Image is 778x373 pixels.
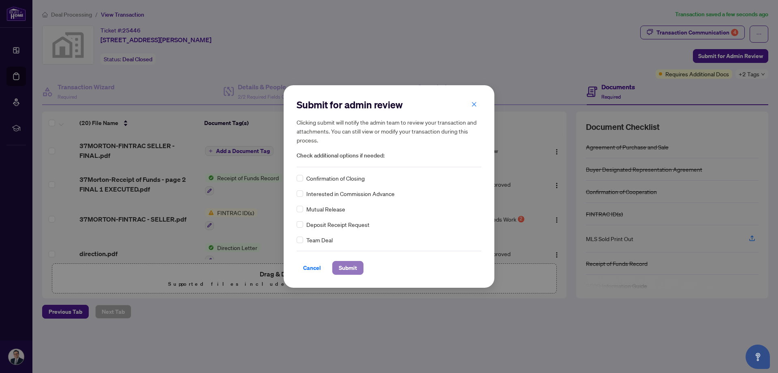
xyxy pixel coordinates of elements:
[746,345,770,369] button: Open asap
[297,98,481,111] h2: Submit for admin review
[332,261,363,275] button: Submit
[306,205,345,213] span: Mutual Release
[303,261,321,274] span: Cancel
[306,189,395,198] span: Interested in Commission Advance
[471,101,477,107] span: close
[339,261,357,274] span: Submit
[297,151,481,160] span: Check additional options if needed:
[306,235,333,244] span: Team Deal
[297,118,481,144] h5: Clicking submit will notify the admin team to review your transaction and attachments. You can st...
[306,220,370,229] span: Deposit Receipt Request
[297,261,327,275] button: Cancel
[306,174,365,183] span: Confirmation of Closing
